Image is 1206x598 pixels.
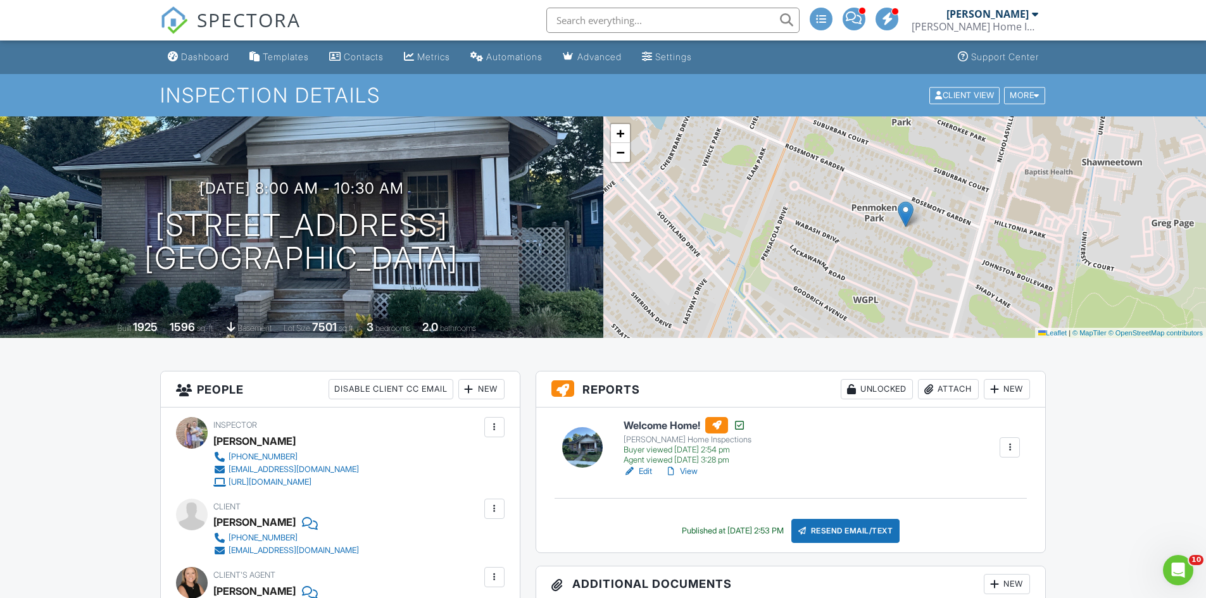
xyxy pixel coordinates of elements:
[624,435,751,445] div: [PERSON_NAME] Home Inspections
[213,432,296,451] div: [PERSON_NAME]
[213,544,359,557] a: [EMAIL_ADDRESS][DOMAIN_NAME]
[263,51,309,62] div: Templates
[213,570,275,580] span: Client's Agent
[624,465,652,478] a: Edit
[312,320,337,333] div: 7501
[213,513,296,532] div: [PERSON_NAME]
[329,379,453,399] div: Disable Client CC Email
[181,51,229,62] div: Dashboard
[213,420,257,430] span: Inspector
[1072,329,1107,337] a: © MapTiler
[399,46,455,69] a: Metrics
[1163,555,1193,585] iframe: Intercom live chat
[244,46,314,69] a: Templates
[984,574,1030,594] div: New
[611,143,630,162] a: Zoom out
[344,51,384,62] div: Contacts
[611,124,630,143] a: Zoom in
[918,379,979,399] div: Attach
[324,46,389,69] a: Contacts
[1189,555,1203,565] span: 10
[133,320,158,333] div: 1925
[417,51,450,62] div: Metrics
[946,8,1029,20] div: [PERSON_NAME]
[465,46,548,69] a: Automations (Advanced)
[536,371,1046,408] h3: Reports
[841,379,913,399] div: Unlocked
[367,320,374,333] div: 3
[971,51,1039,62] div: Support Center
[229,477,311,487] div: [URL][DOMAIN_NAME]
[197,6,301,33] span: SPECTORA
[160,6,188,34] img: The Best Home Inspection Software - Spectora
[1109,329,1203,337] a: © OpenStreetMap contributors
[170,320,195,333] div: 1596
[546,8,800,33] input: Search everything...
[616,125,624,141] span: +
[929,87,1000,104] div: Client View
[229,452,298,462] div: [PHONE_NUMBER]
[229,533,298,543] div: [PHONE_NUMBER]
[163,46,234,69] a: Dashboard
[665,465,698,478] a: View
[1038,329,1067,337] a: Leaflet
[458,379,505,399] div: New
[624,445,751,455] div: Buyer viewed [DATE] 2:54 pm
[616,144,624,160] span: −
[984,379,1030,399] div: New
[1069,329,1071,337] span: |
[213,532,359,544] a: [PHONE_NUMBER]
[1004,87,1045,104] div: More
[284,323,310,333] span: Lot Size
[624,417,751,433] h6: Welcome Home!
[422,320,438,333] div: 2.0
[577,51,622,62] div: Advanced
[213,463,359,476] a: [EMAIL_ADDRESS][DOMAIN_NAME]
[197,323,215,333] span: sq. ft.
[213,476,359,489] a: [URL][DOMAIN_NAME]
[624,455,751,465] div: Agent viewed [DATE] 3:28 pm
[160,84,1046,106] h1: Inspection Details
[199,180,404,197] h3: [DATE] 8:00 am - 10:30 am
[791,519,900,543] div: Resend Email/Text
[144,209,458,276] h1: [STREET_ADDRESS] [GEOGRAPHIC_DATA]
[637,46,697,69] a: Settings
[953,46,1044,69] a: Support Center
[160,17,301,44] a: SPECTORA
[229,464,359,475] div: [EMAIL_ADDRESS][DOMAIN_NAME]
[339,323,355,333] span: sq.ft.
[375,323,410,333] span: bedrooms
[229,545,359,556] div: [EMAIL_ADDRESS][DOMAIN_NAME]
[440,323,476,333] span: bathrooms
[486,51,543,62] div: Automations
[117,323,131,333] span: Built
[898,201,914,227] img: Marker
[624,417,751,465] a: Welcome Home! [PERSON_NAME] Home Inspections Buyer viewed [DATE] 2:54 pm Agent viewed [DATE] 3:28 pm
[682,526,784,536] div: Published at [DATE] 2:53 PM
[161,371,520,408] h3: People
[912,20,1038,33] div: Whalen Home Inspections
[655,51,692,62] div: Settings
[213,451,359,463] a: [PHONE_NUMBER]
[928,90,1003,99] a: Client View
[213,502,241,511] span: Client
[558,46,627,69] a: Advanced
[237,323,272,333] span: basement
